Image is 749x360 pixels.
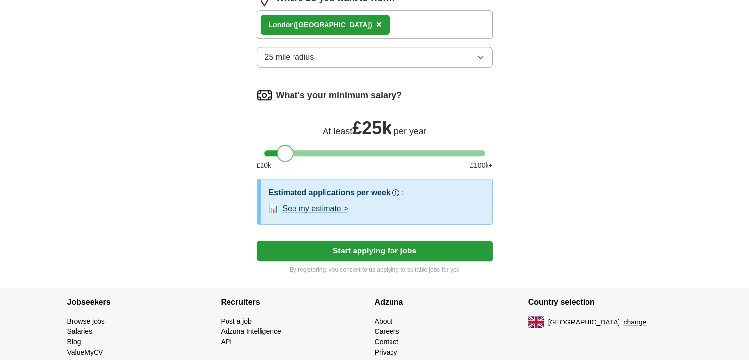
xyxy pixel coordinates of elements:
h3: Estimated applications per week [269,187,391,199]
a: Privacy [375,348,397,356]
p: By registering, you consent to us applying to suitable jobs for you [257,265,493,274]
a: Browse jobs [67,317,105,325]
img: UK flag [528,316,544,328]
a: ValueMyCV [67,348,103,356]
a: Salaries [67,327,93,335]
a: About [375,317,393,325]
span: £ 25k [352,118,391,138]
img: salary.png [257,87,272,103]
span: £ 20 k [257,160,271,171]
button: See my estimate > [283,203,348,215]
button: Start applying for jobs [257,241,493,261]
a: Adzuna Intelligence [221,327,281,335]
h3: : [401,187,403,199]
a: Contact [375,338,398,346]
button: 25 mile radius [257,47,493,68]
span: [GEOGRAPHIC_DATA] [548,317,620,327]
span: per year [394,126,426,136]
a: API [221,338,232,346]
span: ([GEOGRAPHIC_DATA]) [294,21,372,29]
label: What's your minimum salary? [276,89,402,102]
span: × [376,19,382,30]
button: × [376,17,382,32]
a: Careers [375,327,399,335]
a: Blog [67,338,81,346]
div: don [269,20,372,30]
a: Post a job [221,317,252,325]
h4: Country selection [528,288,682,316]
button: change [623,317,646,327]
strong: Lon [269,21,282,29]
span: 📊 [269,203,279,215]
span: 25 mile radius [265,51,314,63]
span: At least [323,126,352,136]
